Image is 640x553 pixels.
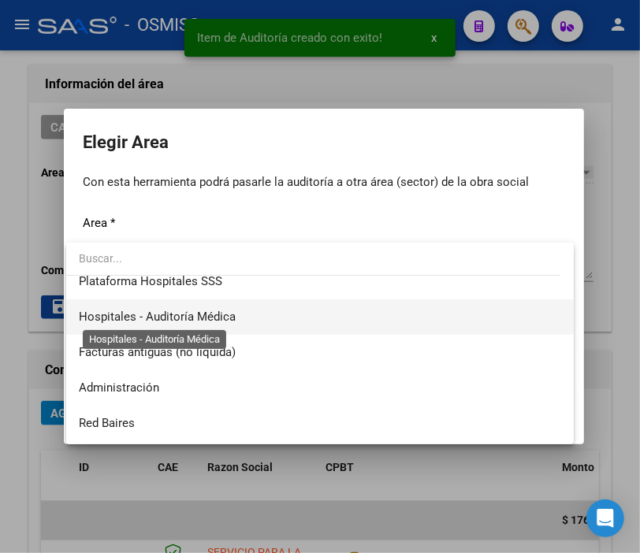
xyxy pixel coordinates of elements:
[79,274,222,288] span: Plataforma Hospitales SSS
[586,499,624,537] div: Open Intercom Messenger
[79,380,159,395] span: Administración
[79,310,236,324] span: Hospitales - Auditoría Médica
[79,416,135,430] span: Red Baires
[79,345,236,359] span: Facturas antiguas (no liquida)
